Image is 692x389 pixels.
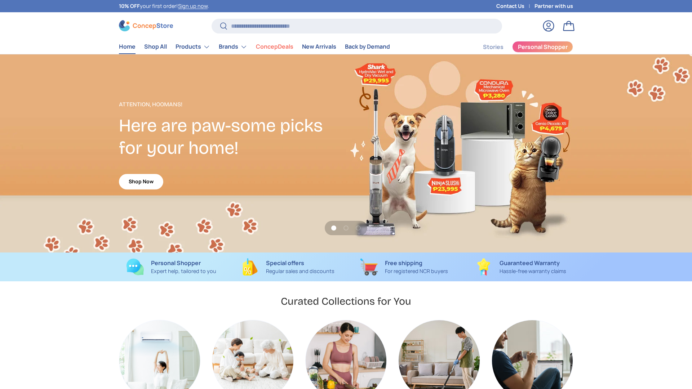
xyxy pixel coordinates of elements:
nav: Primary [119,40,390,54]
a: Contact Us [496,2,534,10]
a: Products [176,40,210,54]
a: ConcepDeals [256,40,293,54]
a: New Arrivals [302,40,336,54]
summary: Brands [214,40,252,54]
nav: Secondary [466,40,573,54]
p: your first order! . [119,2,209,10]
strong: 10% OFF [119,3,140,9]
a: Special offers Regular sales and discounts [235,258,340,276]
summary: Products [171,40,214,54]
a: Guaranteed Warranty Hassle-free warranty claims [468,258,573,276]
p: Expert help, tailored to you [151,267,216,275]
a: Personal Shopper [512,41,573,53]
span: Personal Shopper [518,44,568,50]
a: Brands [219,40,247,54]
a: Shop All [144,40,167,54]
strong: Personal Shopper [151,259,201,267]
h2: Here are paw-some picks for your home! [119,115,346,159]
a: Free shipping For registered NCR buyers [352,258,457,276]
a: Shop Now [119,174,163,189]
strong: Special offers [266,259,304,267]
a: Home [119,40,136,54]
a: Back by Demand [345,40,390,54]
strong: Guaranteed Warranty [500,259,560,267]
img: ConcepStore [119,20,173,31]
p: Attention, Hoomans! [119,100,346,109]
a: Sign up now [178,3,208,9]
a: Personal Shopper Expert help, tailored to you [119,258,224,276]
p: For registered NCR buyers [385,267,448,275]
p: Regular sales and discounts [266,267,334,275]
p: Hassle-free warranty claims [500,267,566,275]
a: Stories [483,40,504,54]
h2: Curated Collections for You [281,295,411,308]
a: Partner with us [534,2,573,10]
strong: Free shipping [385,259,422,267]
